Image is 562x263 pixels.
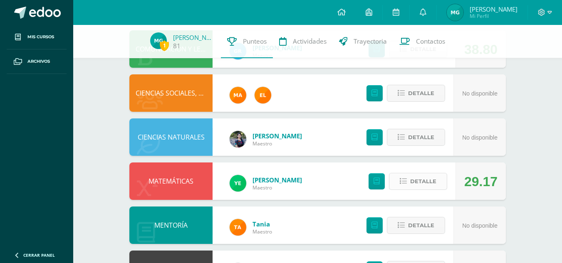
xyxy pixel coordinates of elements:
[408,218,434,233] span: Detalle
[253,220,272,228] a: Tania
[408,130,434,145] span: Detalle
[230,219,246,236] img: feaeb2f9bb45255e229dc5fdac9a9f6b.png
[243,37,267,46] span: Punteos
[253,176,302,184] a: [PERSON_NAME]
[408,86,434,101] span: Detalle
[129,206,213,244] div: MENTORÍA
[27,34,54,40] span: Mis cursos
[354,37,387,46] span: Trayectoria
[23,252,55,258] span: Cerrar panel
[387,217,445,234] button: Detalle
[273,25,333,58] a: Actividades
[7,25,67,49] a: Mis cursos
[464,163,498,200] div: 29.17
[416,37,445,46] span: Contactos
[253,228,272,235] span: Maestro
[470,5,517,13] span: [PERSON_NAME]
[447,4,463,21] img: 0fe9e4ba0e2b0859ffbff4b6c52aee8b.png
[462,222,498,229] span: No disponible
[7,49,67,74] a: Archivos
[410,174,436,189] span: Detalle
[333,25,393,58] a: Trayectoria
[293,37,327,46] span: Actividades
[387,85,445,102] button: Detalle
[230,131,246,147] img: b2b209b5ecd374f6d147d0bc2cef63fa.png
[173,42,181,50] a: 81
[129,74,213,112] div: CIENCIAS SOCIALES, FORMACIÓN CIUDADANA E INTERCULTURALIDAD
[253,184,302,191] span: Maestro
[387,129,445,146] button: Detalle
[255,87,271,103] img: 31c982a1c1d67d3c4d1e96adbf671f86.png
[173,33,215,42] a: [PERSON_NAME]
[230,87,246,103] img: 266030d5bbfb4fab9f05b9da2ad38396.png
[230,175,246,192] img: dfa1fd8186729af5973cf42d94c5b6ba.png
[129,118,213,156] div: CIENCIAS NATURALES
[389,173,447,190] button: Detalle
[253,140,302,147] span: Maestro
[393,25,451,58] a: Contactos
[160,40,169,51] span: 1
[253,132,302,140] a: [PERSON_NAME]
[150,32,167,49] img: 0fe9e4ba0e2b0859ffbff4b6c52aee8b.png
[462,90,498,97] span: No disponible
[27,58,50,65] span: Archivos
[221,25,273,58] a: Punteos
[470,12,517,20] span: Mi Perfil
[462,134,498,141] span: No disponible
[129,162,213,200] div: MATEMÁTICAS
